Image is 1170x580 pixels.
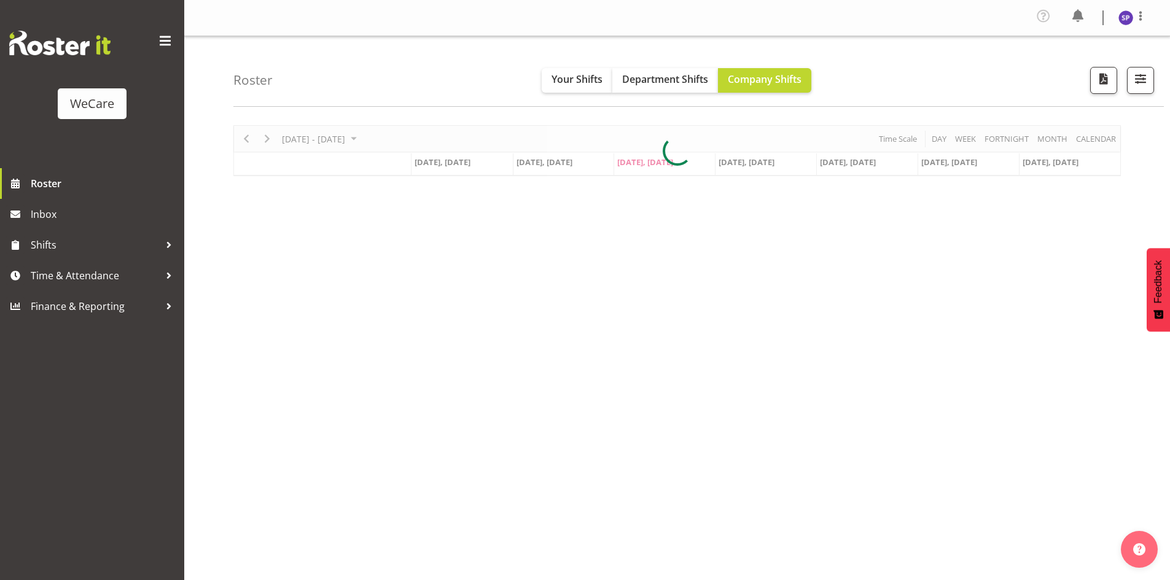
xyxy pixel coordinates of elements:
[70,95,114,113] div: WeCare
[1118,10,1133,25] img: sabnam-pun11077.jpg
[31,205,178,223] span: Inbox
[622,72,708,86] span: Department Shifts
[31,297,160,315] span: Finance & Reporting
[728,72,801,86] span: Company Shifts
[31,174,178,193] span: Roster
[1147,248,1170,331] button: Feedback - Show survey
[542,68,612,93] button: Your Shifts
[233,73,273,87] h4: Roster
[31,266,160,285] span: Time & Attendance
[31,236,160,254] span: Shifts
[9,31,111,55] img: Rosterit website logo
[612,68,718,93] button: Department Shifts
[1090,67,1117,94] button: Download a PDF of the roster according to the set date range.
[1153,260,1164,303] span: Feedback
[1133,543,1145,555] img: help-xxl-2.png
[1127,67,1154,94] button: Filter Shifts
[552,72,603,86] span: Your Shifts
[718,68,811,93] button: Company Shifts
